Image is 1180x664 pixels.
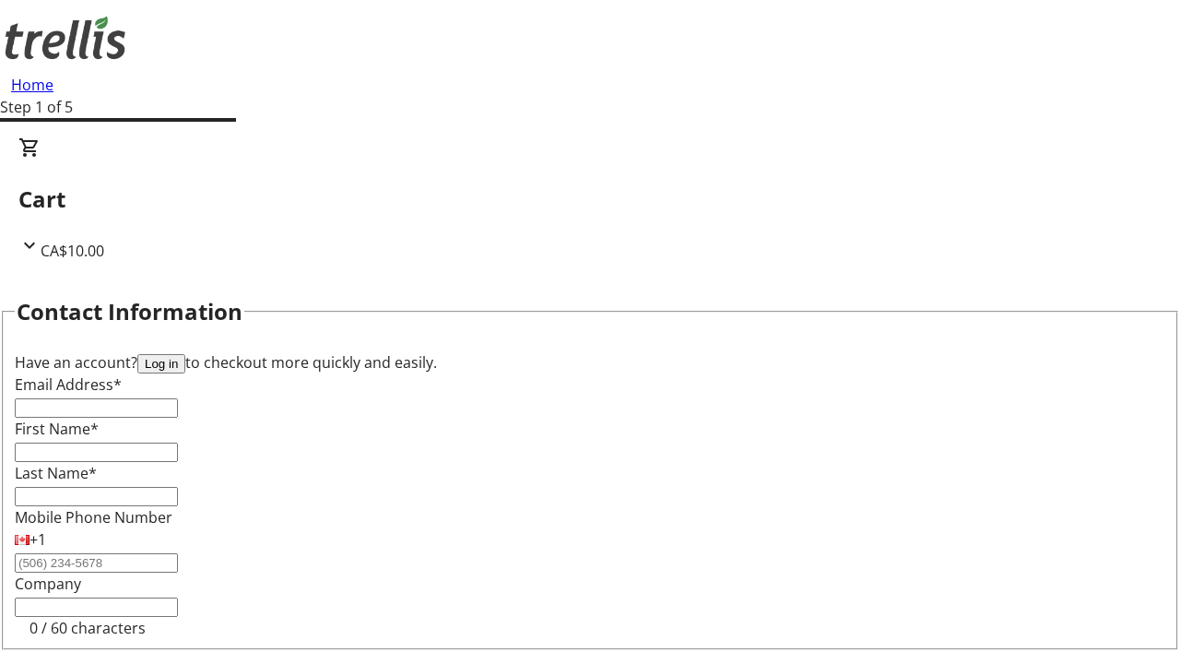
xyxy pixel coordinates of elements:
div: Have an account? to checkout more quickly and easily. [15,351,1165,373]
span: CA$10.00 [41,241,104,261]
div: CartCA$10.00 [18,136,1162,262]
h2: Contact Information [17,295,242,328]
label: Company [15,574,81,594]
tr-character-limit: 0 / 60 characters [29,618,146,638]
label: Last Name* [15,463,97,483]
label: Email Address* [15,374,122,395]
h2: Cart [18,183,1162,216]
button: Log in [137,354,185,373]
input: (506) 234-5678 [15,553,178,573]
label: Mobile Phone Number [15,507,172,528]
label: First Name* [15,419,99,439]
